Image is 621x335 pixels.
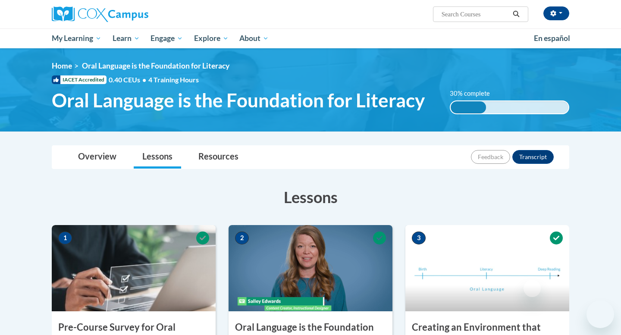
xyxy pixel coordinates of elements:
button: Account Settings [543,6,569,20]
span: En español [534,34,570,43]
span: Explore [194,33,229,44]
button: Feedback [471,150,510,164]
a: En español [528,29,576,47]
a: Learn [107,28,145,48]
a: About [234,28,275,48]
label: 30% complete [450,89,499,98]
span: Engage [151,33,183,44]
span: 0.40 CEUs [109,75,148,85]
div: Main menu [39,28,582,48]
span: Oral Language is the Foundation for Literacy [82,61,229,70]
a: Cox Campus [52,6,216,22]
span: 1 [58,232,72,244]
span: 2 [235,232,249,244]
a: Home [52,61,72,70]
button: Transcript [512,150,554,164]
span: • [142,75,146,84]
div: 30% complete [451,101,486,113]
img: Course Image [52,225,216,311]
img: Course Image [405,225,569,311]
button: Search [510,9,523,19]
span: Oral Language is the Foundation for Literacy [52,89,425,112]
a: Engage [145,28,188,48]
span: 3 [412,232,426,244]
iframe: Close message [524,280,541,297]
input: Search Courses [441,9,510,19]
a: My Learning [46,28,107,48]
img: Course Image [229,225,392,311]
a: Overview [69,146,125,169]
a: Resources [190,146,247,169]
span: My Learning [52,33,101,44]
h3: Lessons [52,186,569,208]
a: Explore [188,28,234,48]
span: IACET Accredited [52,75,107,84]
span: Learn [113,33,140,44]
span: 4 Training Hours [148,75,199,84]
img: Cox Campus [52,6,148,22]
a: Lessons [134,146,181,169]
iframe: Button to launch messaging window [586,301,614,328]
span: About [239,33,269,44]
